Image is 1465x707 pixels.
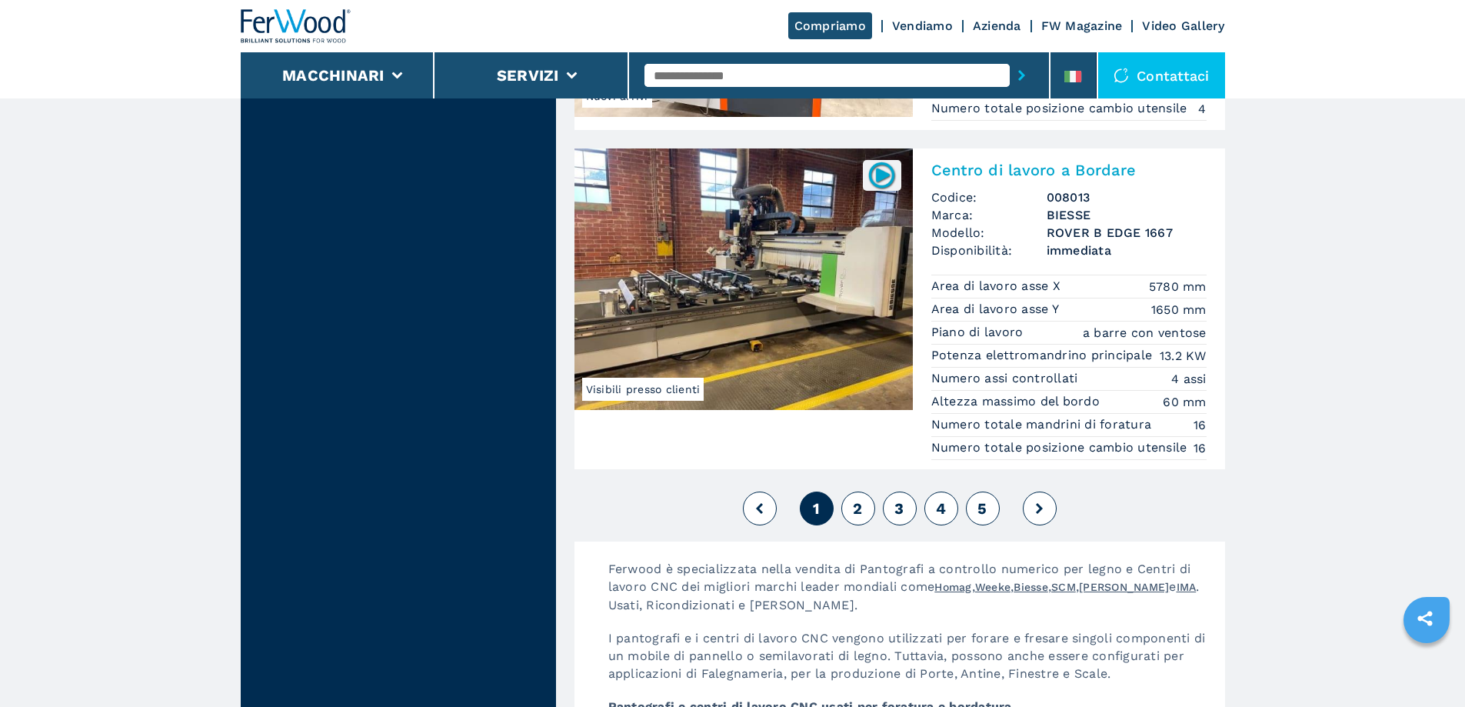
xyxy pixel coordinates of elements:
[966,492,1000,525] button: 5
[931,206,1047,224] span: Marca:
[894,499,904,518] span: 3
[867,160,897,190] img: 008013
[931,224,1047,242] span: Modello:
[1014,581,1048,593] a: Biesse
[497,66,559,85] button: Servizi
[574,148,1225,469] a: Centro di lavoro a Bordare BIESSE ROVER B EDGE 1667Visibili presso clienti008013Centro di lavoro ...
[1400,638,1453,695] iframe: Chat
[241,9,351,43] img: Ferwood
[282,66,385,85] button: Macchinari
[1114,68,1129,83] img: Contattaci
[1406,599,1444,638] a: sharethis
[788,12,872,39] a: Compriamo
[1083,324,1207,342] em: a barre con ventose
[574,148,913,410] img: Centro di lavoro a Bordare BIESSE ROVER B EDGE 1667
[1142,18,1224,33] a: Video Gallery
[593,629,1225,698] p: I pantografi e i centri di lavoro CNC vengono utilizzati per forare e fresare singoli componenti ...
[1149,278,1207,295] em: 5780 mm
[931,278,1065,295] p: Area di lavoro asse X
[975,581,1011,593] a: Weeke
[931,439,1191,456] p: Numero totale posizione cambio utensile
[813,499,820,518] span: 1
[931,100,1191,117] p: Numero totale posizione cambio utensile
[1198,100,1206,118] em: 4
[593,560,1225,629] p: Ferwood è specializzata nella vendita di Pantografi a controllo numerico per legno e Centri di la...
[853,499,862,518] span: 2
[931,416,1156,433] p: Numero totale mandrini di foratura
[1194,439,1207,457] em: 16
[892,18,953,33] a: Vendiamo
[1051,581,1076,593] a: SCM
[936,499,946,518] span: 4
[1151,301,1207,318] em: 1650 mm
[973,18,1021,33] a: Azienda
[931,393,1104,410] p: Altezza massimo del bordo
[1079,581,1169,593] a: [PERSON_NAME]
[1171,370,1207,388] em: 4 assi
[931,324,1027,341] p: Piano di lavoro
[1177,581,1197,593] a: IMA
[931,188,1047,206] span: Codice:
[1098,52,1225,98] div: Contattaci
[1047,188,1207,206] h3: 008013
[841,492,875,525] button: 2
[1194,416,1207,434] em: 16
[1010,58,1034,93] button: submit-button
[1047,242,1207,259] span: immediata
[1041,18,1123,33] a: FW Magazine
[931,370,1082,387] p: Numero assi controllati
[883,492,917,525] button: 3
[977,499,987,518] span: 5
[1163,393,1206,411] em: 60 mm
[924,492,958,525] button: 4
[931,242,1047,259] span: Disponibilità:
[1047,206,1207,224] h3: BIESSE
[582,378,704,401] span: Visibili presso clienti
[934,581,971,593] a: Homag
[800,492,834,525] button: 1
[1047,224,1207,242] h3: ROVER B EDGE 1667
[931,301,1064,318] p: Area di lavoro asse Y
[931,347,1157,364] p: Potenza elettromandrino principale
[931,161,1207,179] h2: Centro di lavoro a Bordare
[1160,347,1207,365] em: 13.2 KW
